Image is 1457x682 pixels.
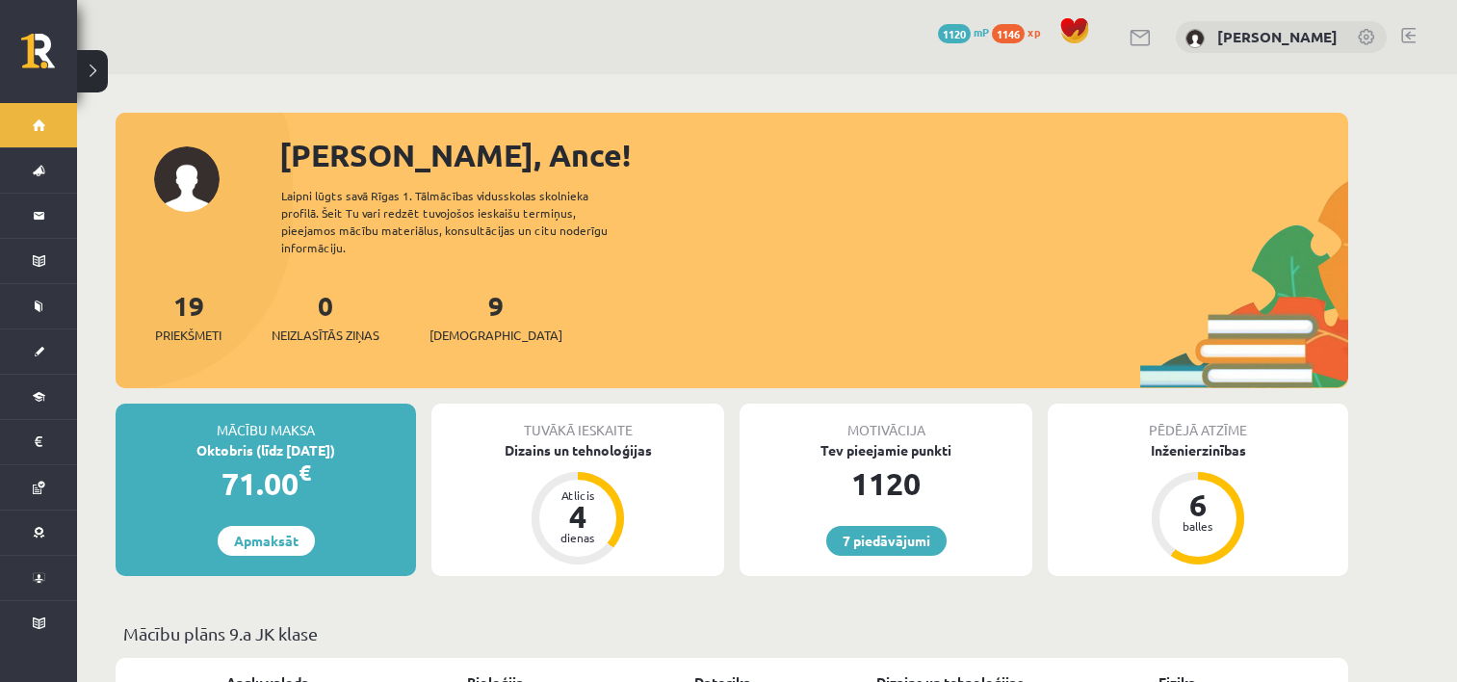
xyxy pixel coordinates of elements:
[974,24,989,39] span: mP
[429,288,562,345] a: 9[DEMOGRAPHIC_DATA]
[218,526,315,556] a: Apmaksāt
[1185,29,1205,48] img: Ance Āboliņa
[155,326,221,345] span: Priekšmeti
[992,24,1050,39] a: 1146 xp
[429,326,562,345] span: [DEMOGRAPHIC_DATA]
[1048,440,1348,567] a: Inženierzinības 6 balles
[549,489,607,501] div: Atlicis
[431,440,724,567] a: Dizains un tehnoloģijas Atlicis 4 dienas
[1169,489,1227,520] div: 6
[155,288,221,345] a: 19Priekšmeti
[299,459,311,486] span: €
[431,404,724,440] div: Tuvākā ieskaite
[272,326,379,345] span: Neizlasītās ziņas
[1217,27,1338,46] a: [PERSON_NAME]
[740,440,1032,460] div: Tev pieejamie punkti
[279,132,1348,178] div: [PERSON_NAME], Ance!
[1048,404,1348,440] div: Pēdējā atzīme
[549,532,607,543] div: dienas
[1169,520,1227,532] div: balles
[938,24,989,39] a: 1120 mP
[123,620,1340,646] p: Mācību plāns 9.a JK klase
[116,440,416,460] div: Oktobris (līdz [DATE])
[1048,440,1348,460] div: Inženierzinības
[740,404,1032,440] div: Motivācija
[992,24,1025,43] span: 1146
[281,187,641,256] div: Laipni lūgts savā Rīgas 1. Tālmācības vidusskolas skolnieka profilā. Šeit Tu vari redzēt tuvojošo...
[549,501,607,532] div: 4
[116,460,416,507] div: 71.00
[1028,24,1040,39] span: xp
[116,404,416,440] div: Mācību maksa
[431,440,724,460] div: Dizains un tehnoloģijas
[740,460,1032,507] div: 1120
[938,24,971,43] span: 1120
[21,34,77,82] a: Rīgas 1. Tālmācības vidusskola
[272,288,379,345] a: 0Neizlasītās ziņas
[826,526,947,556] a: 7 piedāvājumi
